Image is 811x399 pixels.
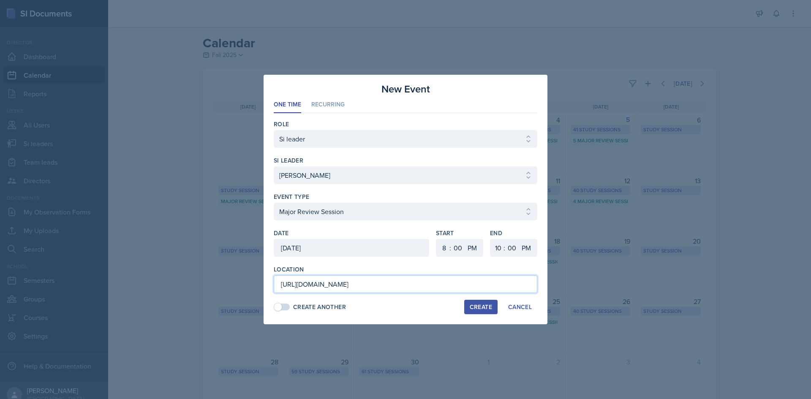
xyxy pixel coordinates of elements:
[381,81,430,97] h3: New Event
[274,275,537,293] input: Enter location
[503,243,505,253] div: :
[293,303,346,312] div: Create Another
[470,304,492,310] div: Create
[274,265,304,274] label: Location
[274,97,301,113] li: One Time
[436,229,483,237] label: Start
[503,300,537,314] button: Cancel
[490,229,537,237] label: End
[464,300,498,314] button: Create
[274,120,289,128] label: Role
[508,304,532,310] div: Cancel
[311,97,345,113] li: Recurring
[274,156,303,165] label: si leader
[449,243,451,253] div: :
[274,193,310,201] label: Event Type
[274,229,288,237] label: Date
